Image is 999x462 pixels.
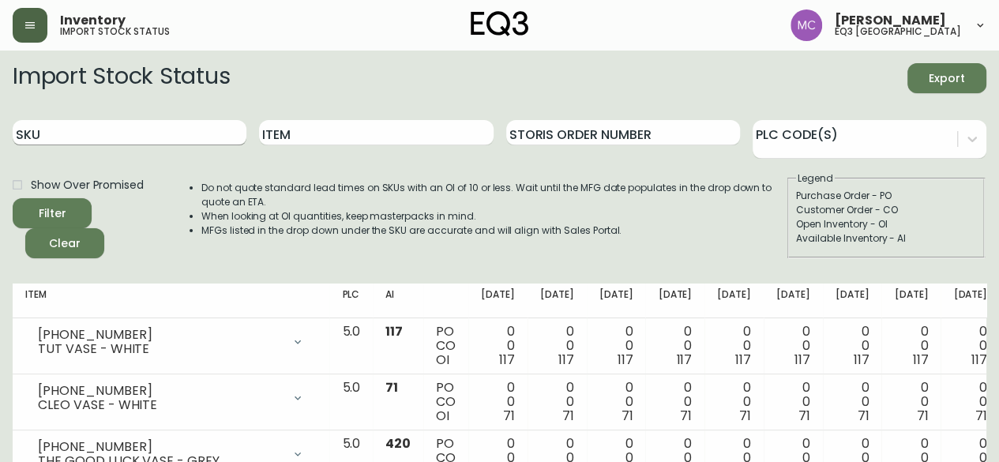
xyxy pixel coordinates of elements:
div: 0 0 [836,325,869,367]
div: 0 0 [717,325,751,367]
div: [PHONE_NUMBER]TUT VASE - WHITE [25,325,317,359]
div: 0 0 [599,325,633,367]
th: [DATE] [645,284,704,318]
div: 0 0 [776,325,810,367]
div: 0 0 [540,325,574,367]
div: 0 0 [776,381,810,423]
span: 71 [622,407,633,425]
div: 0 0 [717,381,751,423]
span: 71 [975,407,987,425]
div: [PHONE_NUMBER] [38,328,282,342]
span: 71 [680,407,692,425]
td: 5.0 [329,318,373,374]
div: [PHONE_NUMBER] [38,384,282,398]
div: Filter [39,204,66,223]
div: 0 0 [836,381,869,423]
div: TUT VASE - WHITE [38,342,282,356]
span: 117 [854,351,869,369]
span: 71 [739,407,751,425]
th: Item [13,284,329,318]
span: 71 [916,407,928,425]
th: [DATE] [468,284,528,318]
th: PLC [329,284,373,318]
div: 0 0 [894,325,928,367]
button: Export [907,63,986,93]
th: [DATE] [764,284,823,318]
span: Show Over Promised [31,177,144,193]
h5: eq3 [GEOGRAPHIC_DATA] [835,27,961,36]
span: 117 [912,351,928,369]
li: Do not quote standard lead times on SKUs with an OI of 10 or less. Wait until the MFG date popula... [201,181,786,209]
span: OI [436,407,449,425]
div: 0 0 [953,381,987,423]
div: 0 0 [599,381,633,423]
div: 0 0 [540,381,574,423]
span: 117 [794,351,810,369]
li: When looking at OI quantities, keep masterpacks in mind. [201,209,786,223]
legend: Legend [796,171,835,186]
th: [DATE] [823,284,882,318]
div: 0 0 [894,381,928,423]
span: 117 [499,351,515,369]
span: Export [920,69,974,88]
span: 117 [676,351,692,369]
span: 117 [385,322,403,340]
span: 71 [503,407,515,425]
div: PO CO [436,381,456,423]
div: 0 0 [481,381,515,423]
th: [DATE] [587,284,646,318]
th: [DATE] [881,284,941,318]
span: 117 [735,351,751,369]
span: 117 [618,351,633,369]
th: [DATE] [528,284,587,318]
div: Open Inventory - OI [796,217,976,231]
span: 71 [385,378,398,396]
div: 0 0 [658,325,692,367]
button: Filter [13,198,92,228]
li: MFGs listed in the drop down under the SKU are accurate and will align with Sales Portal. [201,223,786,238]
div: 0 0 [481,325,515,367]
img: logo [471,11,529,36]
h2: Import Stock Status [13,63,230,93]
div: 0 0 [658,381,692,423]
img: 6dbdb61c5655a9a555815750a11666cc [791,9,822,41]
span: 71 [562,407,574,425]
button: Clear [25,228,104,258]
span: 71 [858,407,869,425]
div: CLEO VASE - WHITE [38,398,282,412]
span: 117 [558,351,574,369]
span: Clear [38,234,92,254]
div: Customer Order - CO [796,203,976,217]
span: 117 [971,351,987,369]
span: [PERSON_NAME] [835,14,946,27]
h5: import stock status [60,27,170,36]
span: 420 [385,434,411,453]
span: OI [436,351,449,369]
div: 0 0 [953,325,987,367]
div: [PHONE_NUMBER]CLEO VASE - WHITE [25,381,317,415]
td: 5.0 [329,374,373,430]
div: Available Inventory - AI [796,231,976,246]
div: Purchase Order - PO [796,189,976,203]
th: [DATE] [704,284,764,318]
div: PO CO [436,325,456,367]
span: 71 [798,407,810,425]
th: AI [373,284,423,318]
div: [PHONE_NUMBER] [38,440,282,454]
span: Inventory [60,14,126,27]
